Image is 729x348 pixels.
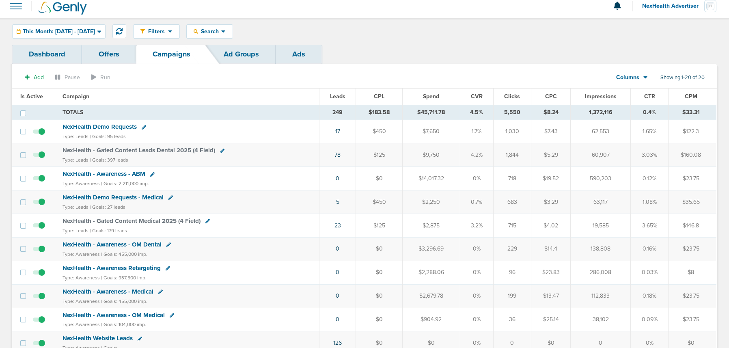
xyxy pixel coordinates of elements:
a: Campaigns [136,45,207,64]
span: CPM [685,93,697,100]
td: $14,017.32 [402,167,460,190]
img: Genly [39,2,87,15]
span: NexHealth - Awareness - Medical [63,288,153,295]
a: 17 [335,128,340,135]
small: | Goals: 179 leads [90,228,127,233]
td: $5.29 [531,143,571,167]
td: 0.4% [631,105,669,120]
td: $183.58 [356,105,403,120]
span: Filters [145,28,168,35]
td: 138,808 [571,237,631,261]
small: | Goals: 455,000 imp. [101,251,147,257]
span: NexHealth - Awareness - OM Medical [63,311,165,319]
a: 23 [334,222,341,229]
td: 715 [493,214,531,237]
td: 19,585 [571,214,631,237]
small: | Goals: 397 leads [90,157,128,163]
td: 1,844 [493,143,531,167]
td: 112,833 [571,284,631,308]
td: $0 [356,308,403,331]
small: | Goals: 2,211,000 imp. [101,181,149,186]
td: $2,288.06 [402,261,460,284]
td: $450 [356,190,403,214]
td: $33.31 [669,105,716,120]
td: 4.2% [460,143,493,167]
small: Type: Leads [63,157,88,163]
td: 60,907 [571,143,631,167]
small: Type: Awareness [63,322,100,327]
small: | Goals: 455,000 imp. [101,298,147,304]
td: $23.75 [669,237,716,261]
td: 4.5% [460,105,493,120]
a: Dashboard [12,45,82,64]
td: $7,650 [402,120,460,143]
span: Search [198,28,221,35]
a: 0 [336,316,339,323]
a: 0 [336,269,339,276]
td: 1,372,116 [571,105,631,120]
td: 0.12% [631,167,669,190]
td: $0 [356,284,403,308]
td: 1.08% [631,190,669,214]
td: 249 [319,105,356,120]
td: $0 [356,261,403,284]
td: $2,250 [402,190,460,214]
td: 683 [493,190,531,214]
td: 0.09% [631,308,669,331]
td: $2,875 [402,214,460,237]
td: $7.43 [531,120,571,143]
small: Type: Leads [63,204,88,210]
td: $4.02 [531,214,571,237]
td: $2,679.78 [402,284,460,308]
small: Type: Awareness [63,181,100,186]
a: 78 [334,151,341,158]
td: $23.83 [531,261,571,284]
td: 286,008 [571,261,631,284]
a: 0 [336,175,339,182]
td: $23.75 [669,308,716,331]
a: Offers [82,45,136,64]
td: 0% [460,284,493,308]
td: $125 [356,214,403,237]
span: NexHealth Demo Requests [63,123,137,130]
td: 36 [493,308,531,331]
td: 0.18% [631,284,669,308]
a: 126 [333,339,342,346]
td: 3.03% [631,143,669,167]
small: | Goals: 104,000 imp. [101,322,146,327]
small: Type: Awareness [63,298,100,304]
a: Ad Groups [207,45,276,64]
td: $45,711.78 [402,105,460,120]
td: $8.24 [531,105,571,120]
td: 3.2% [460,214,493,237]
td: 38,102 [571,308,631,331]
td: 229 [493,237,531,261]
td: $23.75 [669,167,716,190]
td: $146.8 [669,214,716,237]
button: Add [20,71,48,83]
span: NexHealth Website Leads [63,335,133,342]
td: 1,030 [493,120,531,143]
span: Clicks [504,93,520,100]
td: $160.08 [669,143,716,167]
td: 1.65% [631,120,669,143]
small: Type: Leads [63,134,88,139]
td: $3,296.69 [402,237,460,261]
span: Showing 1-20 of 20 [660,74,705,81]
span: Campaign [63,93,89,100]
td: 0.03% [631,261,669,284]
span: Leads [330,93,345,100]
span: Add [34,74,44,81]
td: 1.7% [460,120,493,143]
td: 5,550 [493,105,531,120]
small: | Goals: 27 leads [90,204,125,210]
td: 3.65% [631,214,669,237]
td: $14.4 [531,237,571,261]
span: Columns [616,73,639,82]
span: NexHealth - Gated Content Medical 2025 (4 Field) [63,217,201,225]
td: 718 [493,167,531,190]
span: NexHealth - Awareness - ABM [63,170,145,177]
td: $0 [356,237,403,261]
td: TOTALS [58,105,319,120]
td: 0% [460,237,493,261]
